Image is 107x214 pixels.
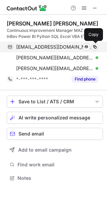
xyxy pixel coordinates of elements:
button: Find work email [7,160,103,169]
span: [PERSON_NAME][EMAIL_ADDRESS][PERSON_NAME][DOMAIN_NAME] [16,65,93,71]
span: [EMAIL_ADDRESS][DOMAIN_NAME] [16,44,93,50]
span: Send email [19,131,44,137]
img: ContactOut v5.3.10 [7,4,47,12]
div: Save to List / ATS / CRM [19,99,91,104]
span: Add to email campaign [18,147,72,153]
button: Add to email campaign [7,144,103,156]
button: Notes [7,173,103,183]
button: Reveal Button [72,76,98,83]
button: save-profile-one-click [7,96,103,108]
div: [PERSON_NAME] [PERSON_NAME] [7,20,98,27]
span: [PERSON_NAME][EMAIL_ADDRESS][PERSON_NAME][PERSON_NAME][DOMAIN_NAME] [16,55,93,61]
span: Find work email [17,162,100,168]
div: Continuous Improvement Manager MAZ at AB InBev Power BI Python SQL Excel VBA ETL Logistics Supply... [7,28,103,40]
span: Notes [17,175,100,181]
button: Send email [7,128,103,140]
button: AI write personalized message [7,112,103,124]
span: AI write personalized message [19,115,90,120]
